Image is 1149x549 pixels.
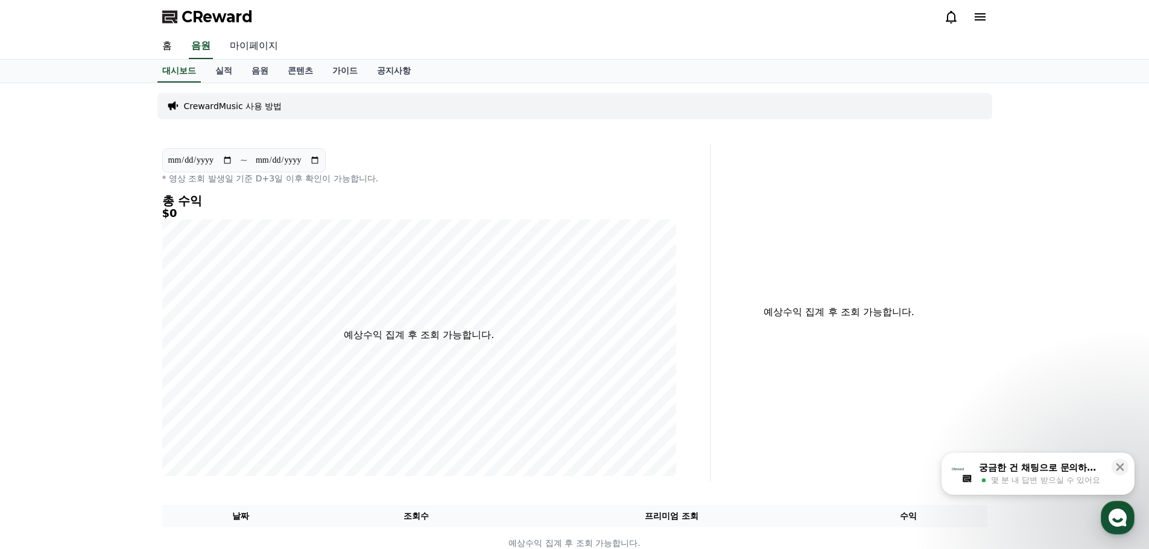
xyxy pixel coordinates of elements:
[830,505,987,527] th: 수익
[156,382,232,412] a: 설정
[242,60,278,83] a: 음원
[182,7,253,27] span: CReward
[220,34,288,59] a: 마이페이지
[513,505,830,527] th: 프리미엄 조회
[323,60,367,83] a: 가이드
[110,401,125,410] span: 대화
[162,172,676,184] p: * 영상 조회 발생일 기준 D+3일 이후 확인이 가능합니다.
[80,382,156,412] a: 대화
[206,60,242,83] a: 실적
[4,382,80,412] a: 홈
[319,505,513,527] th: 조회수
[720,305,958,319] p: 예상수익 집계 후 조회 가능합니다.
[153,34,182,59] a: 홈
[344,328,494,342] p: 예상수익 집계 후 조회 가능합니다.
[184,100,282,112] a: CrewardMusic 사용 방법
[38,400,45,410] span: 홈
[240,153,248,168] p: ~
[162,194,676,207] h4: 총 수익
[157,60,201,83] a: 대시보드
[278,60,323,83] a: 콘텐츠
[162,207,676,219] h5: $0
[162,7,253,27] a: CReward
[189,34,213,59] a: 음원
[367,60,420,83] a: 공지사항
[162,505,320,527] th: 날짜
[186,400,201,410] span: 설정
